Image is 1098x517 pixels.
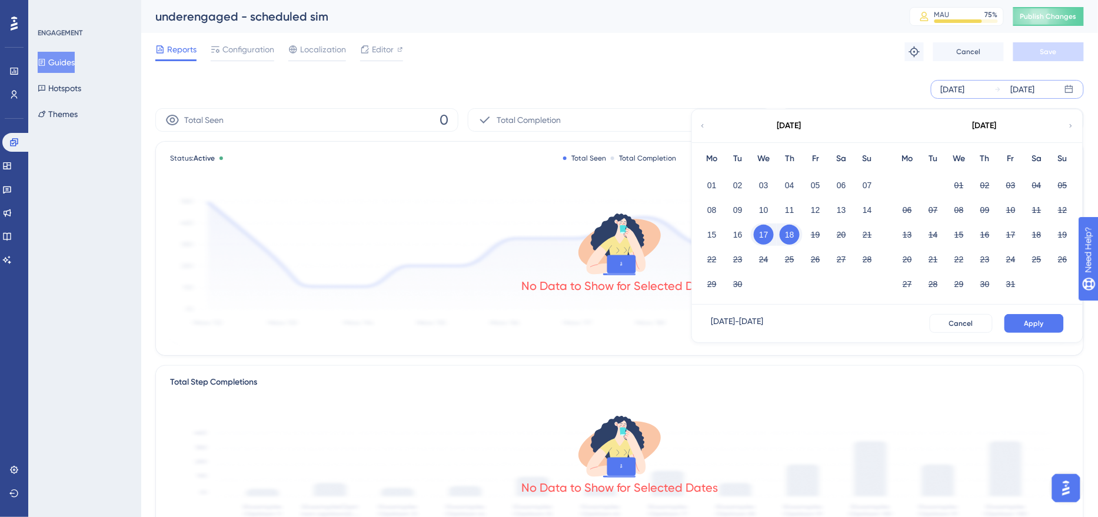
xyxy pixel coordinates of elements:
[934,10,950,19] div: MAU
[1027,225,1047,245] button: 18
[946,152,972,166] div: We
[372,42,394,56] span: Editor
[725,152,751,166] div: Tu
[777,119,801,133] div: [DATE]
[1001,200,1021,220] button: 10
[728,249,748,269] button: 23
[780,200,800,220] button: 11
[972,152,998,166] div: Th
[38,78,81,99] button: Hotspots
[975,175,995,195] button: 02
[857,200,877,220] button: 14
[38,104,78,125] button: Themes
[894,152,920,166] div: Mo
[975,249,995,269] button: 23
[949,274,969,294] button: 29
[38,52,75,73] button: Guides
[780,225,800,245] button: 18
[897,249,917,269] button: 20
[949,249,969,269] button: 22
[1024,152,1050,166] div: Sa
[920,152,946,166] div: Tu
[1049,471,1084,506] iframe: UserGuiding AI Assistant Launcher
[1053,249,1073,269] button: 26
[857,175,877,195] button: 07
[933,42,1004,61] button: Cancel
[728,274,748,294] button: 30
[806,249,826,269] button: 26
[777,152,803,166] div: Th
[521,479,718,496] div: No Data to Show for Selected Dates
[440,111,448,129] span: 0
[728,175,748,195] button: 02
[702,274,722,294] button: 29
[1027,200,1047,220] button: 11
[831,225,851,245] button: 20
[941,82,965,96] div: [DATE]
[1011,82,1035,96] div: [DATE]
[563,154,606,163] div: Total Seen
[754,175,774,195] button: 03
[1001,274,1021,294] button: 31
[170,154,215,163] span: Status:
[949,225,969,245] button: 15
[300,42,346,56] span: Localization
[155,8,880,25] div: underengaged - scheduled sim
[1053,200,1073,220] button: 12
[611,154,676,163] div: Total Completion
[1040,47,1057,56] span: Save
[831,175,851,195] button: 06
[222,42,274,56] span: Configuration
[949,200,969,220] button: 08
[897,274,917,294] button: 27
[957,47,981,56] span: Cancel
[1001,249,1021,269] button: 24
[854,152,880,166] div: Su
[857,249,877,269] button: 28
[1004,314,1064,333] button: Apply
[702,175,722,195] button: 01
[857,225,877,245] button: 21
[806,225,826,245] button: 19
[728,200,748,220] button: 09
[831,200,851,220] button: 13
[1027,249,1047,269] button: 25
[923,225,943,245] button: 14
[521,278,718,294] div: No Data to Show for Selected Dates
[1050,152,1076,166] div: Su
[1001,175,1021,195] button: 03
[754,225,774,245] button: 17
[728,225,748,245] button: 16
[975,200,995,220] button: 09
[923,200,943,220] button: 07
[38,28,82,38] div: ENGAGEMENT
[803,152,829,166] div: Fr
[702,225,722,245] button: 15
[1053,175,1073,195] button: 05
[28,3,74,17] span: Need Help?
[184,113,224,127] span: Total Seen
[699,152,725,166] div: Mo
[1024,319,1044,328] span: Apply
[1013,42,1084,61] button: Save
[194,154,215,162] span: Active
[1027,175,1047,195] button: 04
[167,42,197,56] span: Reports
[897,225,917,245] button: 13
[829,152,854,166] div: Sa
[780,249,800,269] button: 25
[170,375,257,389] div: Total Step Completions
[975,274,995,294] button: 30
[998,152,1024,166] div: Fr
[754,249,774,269] button: 24
[985,10,998,19] div: 75 %
[702,249,722,269] button: 22
[497,113,561,127] span: Total Completion
[1001,225,1021,245] button: 17
[949,319,973,328] span: Cancel
[973,119,997,133] div: [DATE]
[702,200,722,220] button: 08
[923,249,943,269] button: 21
[1020,12,1077,21] span: Publish Changes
